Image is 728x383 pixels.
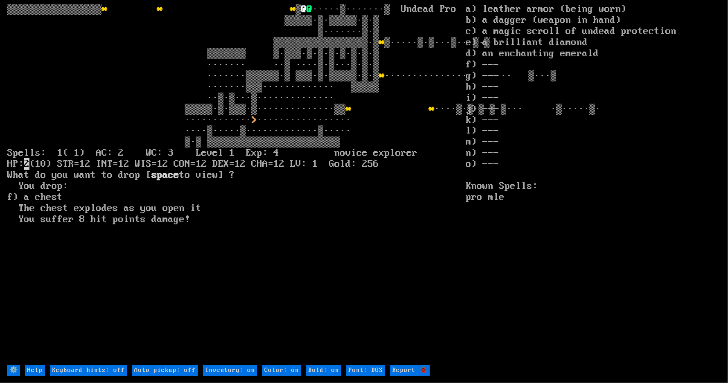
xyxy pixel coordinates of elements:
input: Bold: on [306,365,341,376]
input: Inventory: on [203,365,257,376]
input: Keyboard hints: off [50,365,127,376]
input: Help [25,365,45,376]
input: Font: DOS [346,365,385,376]
mark: 2 [24,158,29,170]
input: Color: on [262,365,301,376]
input: Report 🐞 [390,365,430,376]
input: Auto-pickup: off [132,365,198,376]
font: > [251,114,257,126]
b: space [151,169,179,181]
larn: ▒▒▒▒▒▒▒▒▒▒▒▒▒▒▒▒▒ ▒ ·····▒·······▒ Undead Pro ▒▒▒▒▒·▒·▒▒▒▒▒·▒·▒ ▒·······▒·▒ ▒▒▒▒▒▒▒▒▒▒▒▒▒▒▒▒▒·▒ ▒... [7,4,466,364]
input: ⚙️ [7,365,20,376]
font: @ [307,3,312,15]
font: @ [301,3,307,15]
stats: a) leather armor (being worn) b) a dagger (weapon in hand) c) a magic scroll of undead protection... [466,4,720,364]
